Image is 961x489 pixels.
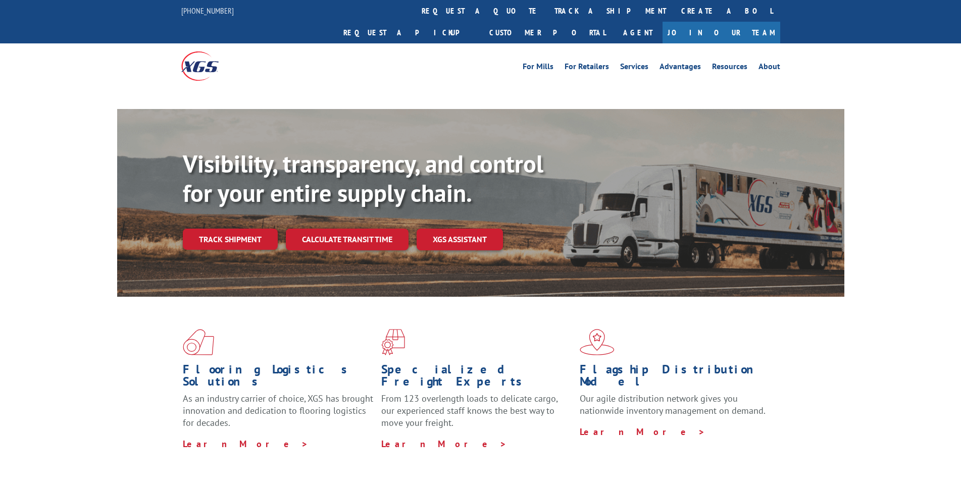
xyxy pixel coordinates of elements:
[336,22,482,43] a: Request a pickup
[620,63,648,74] a: Services
[181,6,234,16] a: [PHONE_NUMBER]
[417,229,503,250] a: XGS ASSISTANT
[381,438,507,450] a: Learn More >
[613,22,663,43] a: Agent
[381,393,572,438] p: From 123 overlength loads to delicate cargo, our experienced staff knows the best way to move you...
[712,63,747,74] a: Resources
[580,363,771,393] h1: Flagship Distribution Model
[183,393,373,428] span: As an industry carrier of choice, XGS has brought innovation and dedication to flooring logistics...
[660,63,701,74] a: Advantages
[580,393,766,416] span: Our agile distribution network gives you nationwide inventory management on demand.
[663,22,780,43] a: Join Our Team
[580,426,705,438] a: Learn More >
[565,63,609,74] a: For Retailers
[580,329,615,355] img: xgs-icon-flagship-distribution-model-red
[482,22,613,43] a: Customer Portal
[381,363,572,393] h1: Specialized Freight Experts
[758,63,780,74] a: About
[183,229,278,250] a: Track shipment
[381,329,405,355] img: xgs-icon-focused-on-flooring-red
[523,63,553,74] a: For Mills
[183,329,214,355] img: xgs-icon-total-supply-chain-intelligence-red
[286,229,409,250] a: Calculate transit time
[183,438,309,450] a: Learn More >
[183,148,543,208] b: Visibility, transparency, and control for your entire supply chain.
[183,363,374,393] h1: Flooring Logistics Solutions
